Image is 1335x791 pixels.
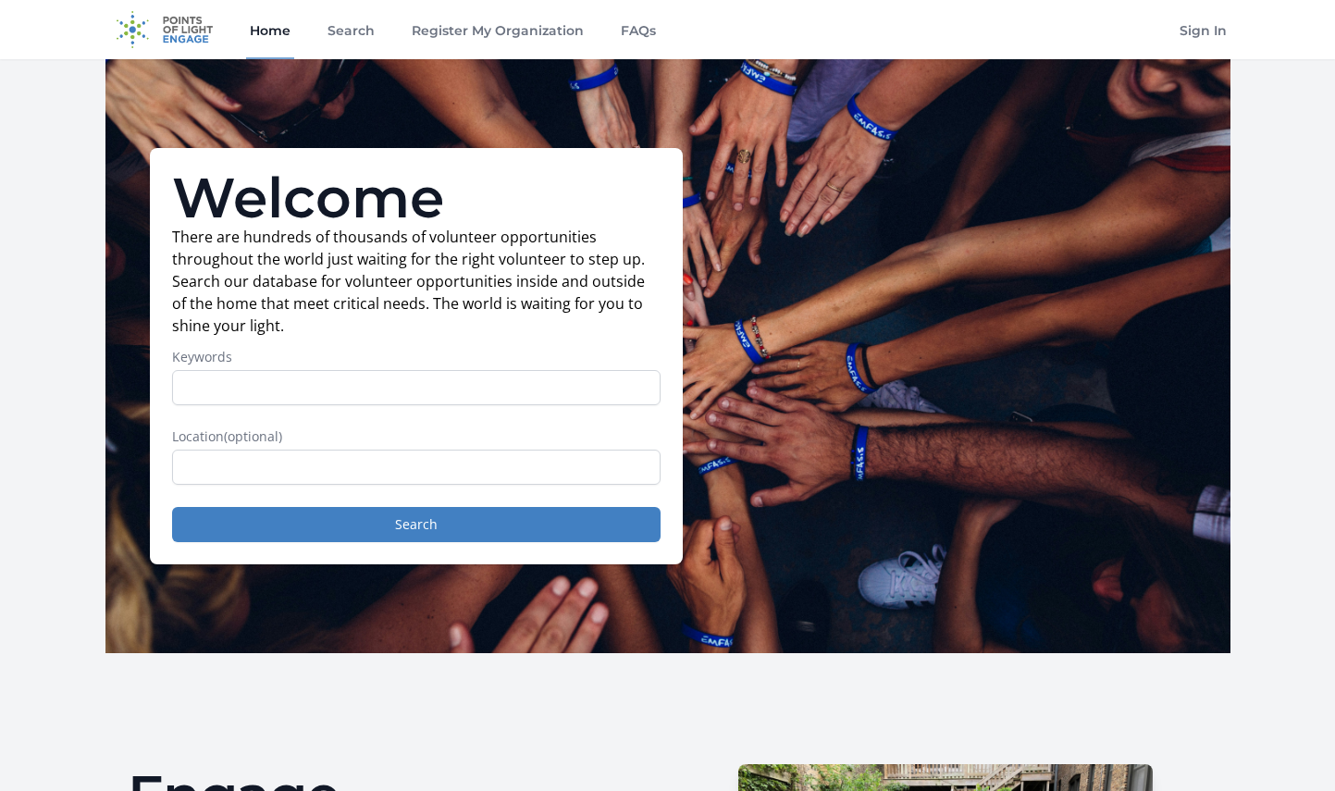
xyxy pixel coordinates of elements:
[172,226,661,337] p: There are hundreds of thousands of volunteer opportunities throughout the world just waiting for ...
[172,348,661,366] label: Keywords
[172,507,661,542] button: Search
[172,170,661,226] h1: Welcome
[224,427,282,445] span: (optional)
[172,427,661,446] label: Location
